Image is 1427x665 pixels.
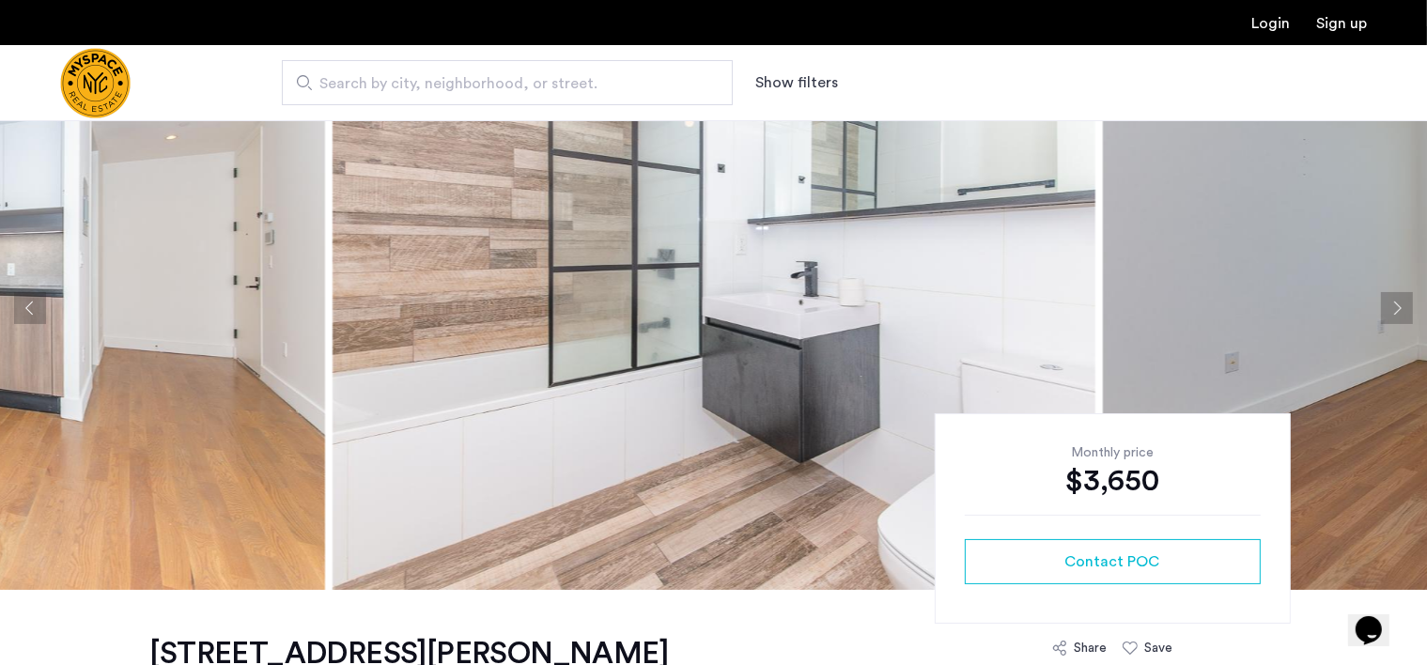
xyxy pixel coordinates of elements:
img: apartment [333,26,1095,590]
div: $3,650 [965,462,1261,500]
div: Save [1145,639,1173,657]
button: Next apartment [1381,292,1413,324]
button: button [965,539,1261,584]
span: Search by city, neighborhood, or street. [319,72,680,95]
div: Monthly price [965,443,1261,462]
a: Cazamio Logo [60,48,131,118]
iframe: chat widget [1348,590,1408,646]
div: Share [1075,639,1108,657]
a: Registration [1316,16,1367,31]
button: Show or hide filters [755,71,838,94]
span: Contact POC [1065,550,1160,573]
a: Login [1251,16,1290,31]
img: logo [60,48,131,118]
button: Previous apartment [14,292,46,324]
input: Apartment Search [282,60,733,105]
